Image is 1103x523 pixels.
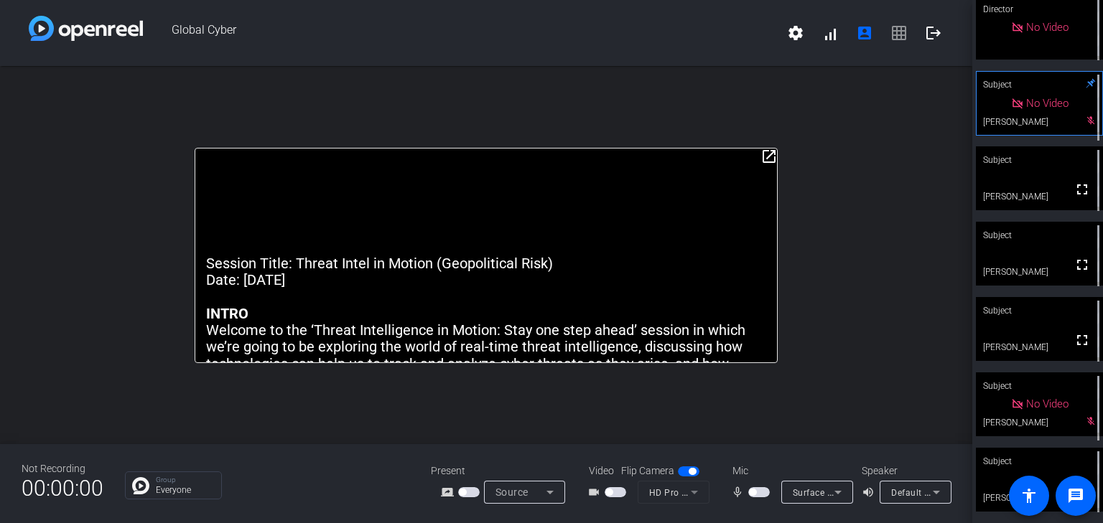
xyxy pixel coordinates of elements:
mat-icon: settings [787,24,804,42]
p: Session Title: Threat Intel in Motion (Geopolitical Risk) [206,255,766,272]
span: Global Cyber [143,16,778,50]
mat-icon: videocam_outline [587,484,605,501]
mat-icon: fullscreen [1074,256,1091,273]
img: white-gradient.svg [29,16,143,41]
span: Flip Camera [621,463,674,479]
button: signal_cellular_alt [813,16,847,50]
mat-icon: screen_share_outline [441,484,458,501]
mat-icon: accessibility [1020,487,1038,504]
span: No Video [1026,97,1069,110]
div: Subject [976,448,1103,475]
p: Date: [DATE] [206,272,766,288]
p: Group [156,476,214,484]
div: Subject [976,297,1103,324]
mat-icon: account_box [856,24,873,42]
mat-icon: volume_up [862,484,879,501]
mat-icon: open_in_new [760,148,778,165]
span: Video [589,463,614,479]
div: Subject [976,71,1103,98]
span: 00:00:00 [22,471,103,506]
span: No Video [1026,397,1069,410]
div: Present [431,463,574,479]
div: Subject [976,146,1103,174]
mat-icon: fullscreen [1074,331,1091,349]
div: Speaker [862,463,948,479]
div: Mic [718,463,862,479]
span: Source [495,486,529,498]
span: Surface Stereo Microphones (Surface High Definition Audio) [793,486,1045,498]
mat-icon: mic_none [731,484,748,501]
span: No Video [1026,21,1069,34]
mat-icon: fullscreen [1074,181,1091,198]
mat-icon: logout [925,24,942,42]
div: Subject [976,222,1103,249]
p: Everyone [156,486,214,494]
p: Welcome to the ‘Threat Intelligence in Motion: Stay one step ahead’ session in which we’re going ... [206,322,766,390]
div: Subject [976,372,1103,400]
mat-icon: message [1067,487,1084,504]
strong: INTRO [206,305,248,322]
div: Not Recording [22,461,103,476]
img: Chat Icon [132,477,149,494]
